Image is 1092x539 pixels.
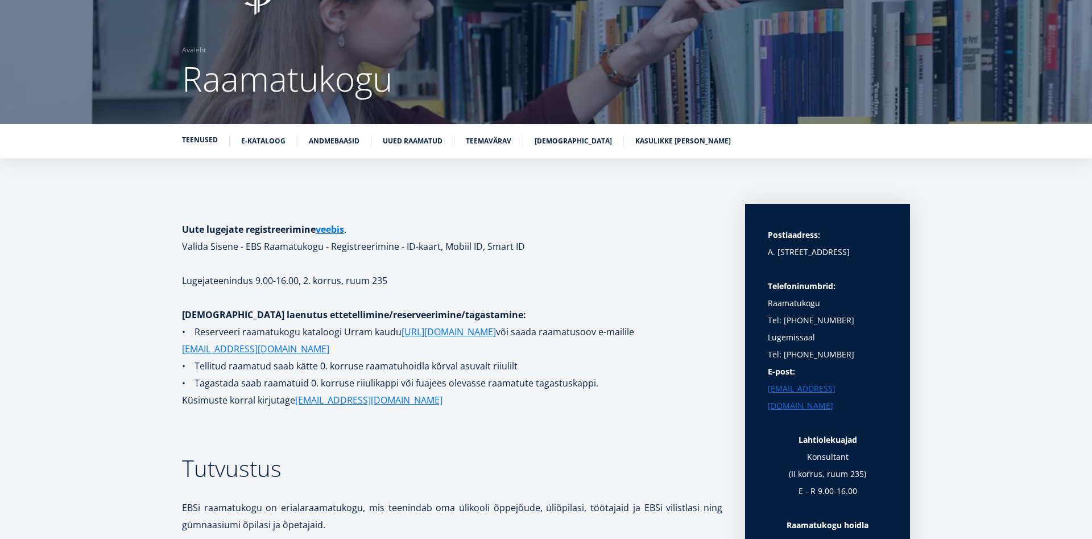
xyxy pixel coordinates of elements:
[316,221,344,238] a: veebis
[182,452,282,484] span: Tutvustus
[309,135,359,147] a: Andmebaasid
[535,135,612,147] a: [DEMOGRAPHIC_DATA]
[182,272,722,289] p: Lugejateenindus 9.00-16.00, 2. korrus, ruum 235
[768,278,887,312] p: Raamatukogu
[768,229,820,240] strong: Postiaadress:
[768,312,887,346] p: Tel: [PHONE_NUMBER] Lugemissaal
[182,499,722,533] p: EBSi raamatukogu on erialaraamatukogu, mis teenindab oma ülikooli õppejõude, üliõpilasi, töötajai...
[182,221,722,255] h1: . Valida Sisene - EBS Raamatukogu - Registreerimine - ID-kaart, Mobiil ID, Smart ID
[799,434,857,445] strong: Lahtiolekuajad
[182,44,206,56] a: Avaleht
[182,340,329,357] a: [EMAIL_ADDRESS][DOMAIN_NAME]
[466,135,511,147] a: Teemavärav
[295,392,442,409] a: [EMAIL_ADDRESS][DOMAIN_NAME]
[182,134,218,146] a: Teenused
[182,392,722,409] p: Küsimuste korral kirjutage
[182,357,722,375] p: • Tellitud raamatud saab kätte 0. korruse raamatuhoidla kõrval asuvalt riiulilt
[768,346,887,363] p: Tel: [PHONE_NUMBER]
[768,380,887,414] a: [EMAIL_ADDRESS][DOMAIN_NAME]
[768,366,795,377] strong: E-post:
[182,308,526,321] strong: [DEMOGRAPHIC_DATA] laenutus ettetellimine/reserveerimine/tagastamine:
[402,323,496,340] a: [URL][DOMAIN_NAME]
[182,223,344,236] strong: Uute lugejate registreerimine
[768,449,887,517] p: Konsultant (II korrus, ruum 235) E - R 9.00-16.00
[635,135,731,147] a: Kasulikke [PERSON_NAME]
[383,135,442,147] a: Uued raamatud
[241,135,286,147] a: E-kataloog
[182,55,392,102] span: Raamatukogu
[182,375,722,392] p: • Tagastada saab raamatuid 0. korruse riiulikappi või fuajees olevasse raamatute tagastuskappi.
[787,520,868,530] strong: Raamatukogu hoidla
[768,281,835,291] strong: Telefoninumbrid:
[768,244,887,261] p: A. [STREET_ADDRESS]
[182,323,722,357] p: • Reserveeri raamatukogu kataloogi Urram kaudu või saada raamatusoov e-mailile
